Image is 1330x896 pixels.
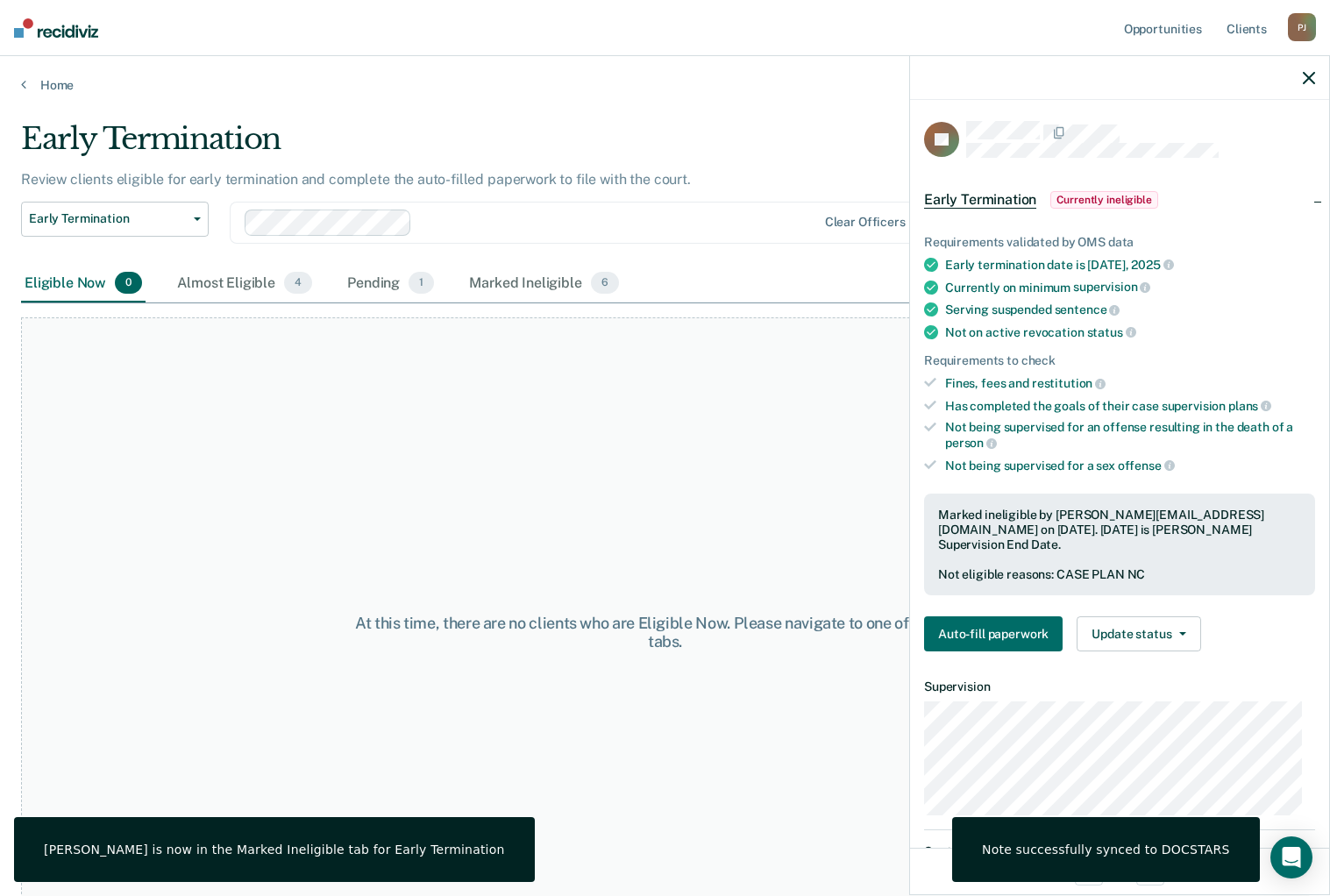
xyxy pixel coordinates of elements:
[591,272,619,295] span: 6
[945,436,997,450] span: person
[945,302,1315,317] div: Serving suspended
[466,265,622,303] div: Marked Ineligible
[1228,399,1271,413] span: plans
[14,18,98,38] img: Recidiviz
[938,567,1301,582] div: Not eligible reasons: CASE PLAN NC
[945,375,1315,391] div: Fines, fees and
[945,420,1315,450] div: Not being supervised for an offense resulting in the death of a
[910,172,1329,228] div: Early TerminationCurrently ineligible
[1055,302,1120,316] span: sentence
[174,265,316,303] div: Almost Eligible
[1050,191,1158,209] span: Currently ineligible
[21,77,1309,93] a: Home
[924,679,1315,694] dt: Supervision
[21,121,1019,171] div: Early Termination
[21,265,146,303] div: Eligible Now
[825,215,906,230] div: Clear officers
[1032,376,1106,390] span: restitution
[945,458,1315,473] div: Not being supervised for a sex
[1288,13,1316,41] div: P J
[409,272,434,295] span: 1
[21,171,691,188] p: Review clients eligible for early termination and complete the auto-filled paperwork to file with...
[344,614,987,651] div: At this time, there are no clients who are Eligible Now. Please navigate to one of the other tabs.
[1131,258,1173,272] span: 2025
[1073,280,1150,294] span: supervision
[945,257,1315,273] div: Early termination date is [DATE],
[924,616,1070,651] a: Navigate to form link
[115,272,142,295] span: 0
[1270,836,1312,878] div: Open Intercom Messenger
[29,211,187,226] span: Early Termination
[924,844,1315,859] dt: Contact
[924,353,1315,368] div: Requirements to check
[945,324,1315,340] div: Not on active revocation
[945,280,1315,295] div: Currently on minimum
[910,848,1329,894] div: 1 / 1
[982,842,1230,857] div: Note successfully synced to DOCSTARS
[44,842,505,857] div: [PERSON_NAME] is now in the Marked Ineligible tab for Early Termination
[938,508,1301,551] div: Marked ineligible by [PERSON_NAME][EMAIL_ADDRESS][DOMAIN_NAME] on [DATE]. [DATE] is [PERSON_NAME]...
[945,398,1315,414] div: Has completed the goals of their case supervision
[1118,459,1175,473] span: offense
[924,235,1315,250] div: Requirements validated by OMS data
[1087,325,1136,339] span: status
[924,191,1036,209] span: Early Termination
[1077,616,1200,651] button: Update status
[344,265,437,303] div: Pending
[284,272,312,295] span: 4
[924,616,1063,651] button: Auto-fill paperwork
